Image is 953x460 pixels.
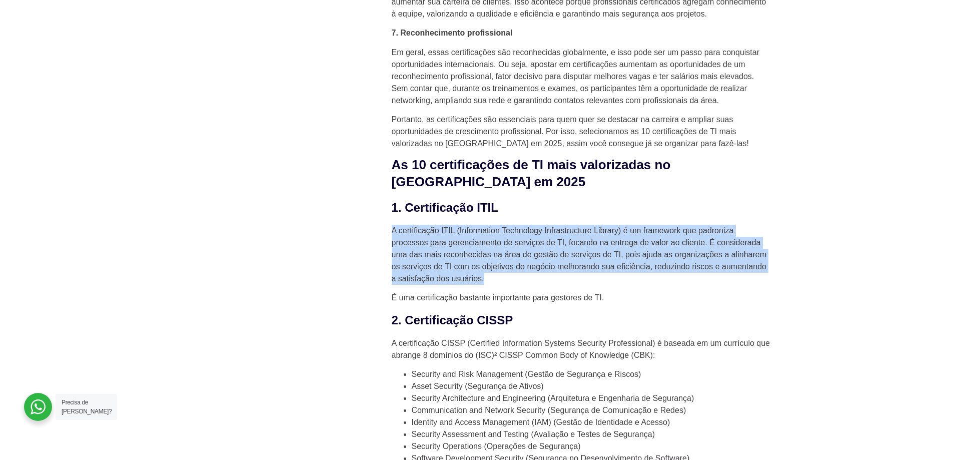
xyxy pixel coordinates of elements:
h3: 1. Certificação ITIL [392,199,772,217]
iframe: Chat Widget [773,332,953,460]
p: A certificação ITIL (Information Technology Infrastructure Library) é um framework que padroniza ... [392,225,772,285]
span: Precisa de [PERSON_NAME]? [62,399,112,415]
p: É uma certificação bastante importante para gestores de TI. [392,292,772,304]
li: Identity and Access Management (IAM) (Gestão de Identidade e Acesso) [412,416,772,428]
strong: 7. Reconhecimento profissional [392,29,513,37]
h2: As 10 certificações de TI mais valorizadas no [GEOGRAPHIC_DATA] em 2025 [392,157,772,191]
p: Portanto, as certificações são essenciais para quem quer se destacar na carreira e ampliar suas o... [392,114,772,150]
p: Em geral, essas certificações são reconhecidas globalmente, e isso pode ser um passo para conquis... [392,47,772,107]
li: Security Assessment and Testing (Avaliação e Testes de Segurança) [412,428,772,440]
li: Security Architecture and Engineering (Arquitetura e Engenharia de Segurança) [412,392,772,404]
div: Widget de chat [773,332,953,460]
p: A certificação CISSP (Certified Information Systems Security Professional) é baseada em um curríc... [392,337,772,361]
li: Security and Risk Management (Gestão de Segurança e Riscos) [412,368,772,380]
h3: 2. Certificação CISSP [392,311,772,329]
li: Security Operations (Operações de Segurança) [412,440,772,452]
li: Communication and Network Security (Segurança de Comunicação e Redes) [412,404,772,416]
li: Asset Security (Segurança de Ativos) [412,380,772,392]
